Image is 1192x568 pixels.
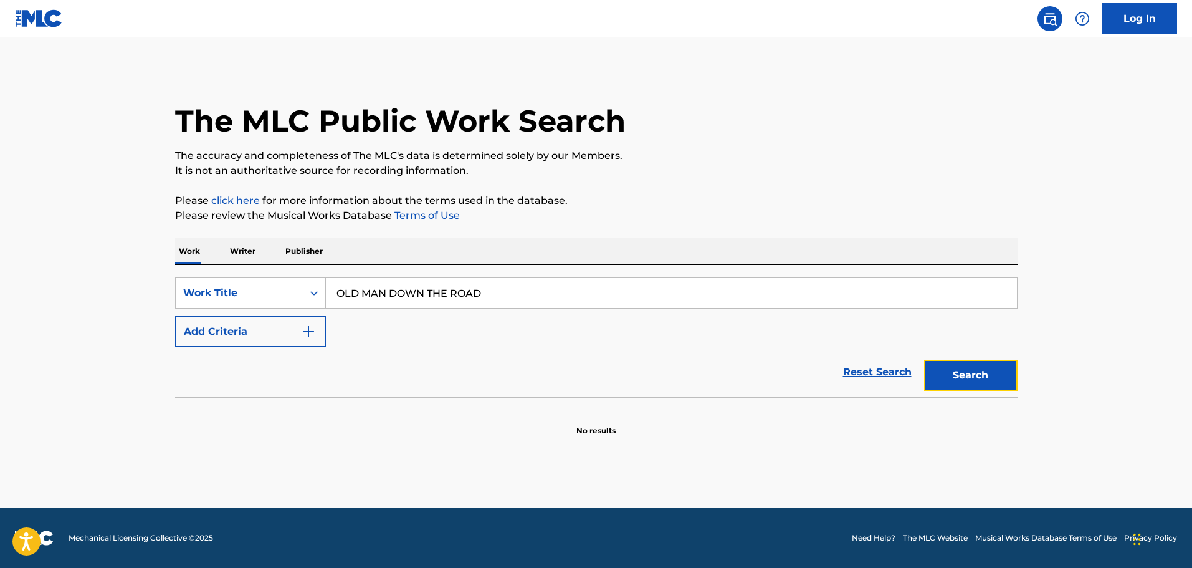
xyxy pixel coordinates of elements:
div: Work Title [183,286,295,301]
span: Mechanical Licensing Collective © 2025 [69,532,213,544]
p: Please review the Musical Works Database [175,208,1018,223]
img: 9d2ae6d4665cec9f34b9.svg [301,324,316,339]
a: click here [211,195,260,206]
img: search [1042,11,1057,26]
div: Help [1070,6,1095,31]
p: Writer [226,238,259,264]
h1: The MLC Public Work Search [175,102,626,140]
a: Privacy Policy [1124,532,1177,544]
p: The accuracy and completeness of The MLC's data is determined solely by our Members. [175,148,1018,163]
a: Musical Works Database Terms of Use [975,532,1117,544]
p: Work [175,238,204,264]
div: Drag [1133,521,1141,558]
a: Log In [1102,3,1177,34]
p: No results [576,410,616,436]
form: Search Form [175,277,1018,397]
p: Please for more information about the terms used in the database. [175,193,1018,208]
img: logo [15,531,54,546]
img: MLC Logo [15,9,63,27]
p: Publisher [282,238,327,264]
a: Terms of Use [392,209,460,221]
p: It is not an authoritative source for recording information. [175,163,1018,178]
a: Need Help? [852,532,895,544]
button: Search [924,360,1018,391]
a: The MLC Website [903,532,968,544]
iframe: Chat Widget [1130,508,1192,568]
img: help [1075,11,1090,26]
a: Reset Search [837,359,918,386]
a: Public Search [1037,6,1062,31]
button: Add Criteria [175,316,326,347]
